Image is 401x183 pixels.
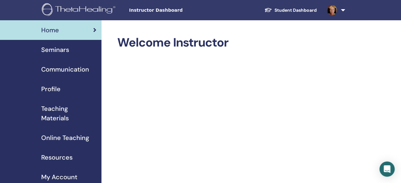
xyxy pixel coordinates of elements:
img: default.jpg [327,5,337,15]
h2: Welcome Instructor [117,35,345,50]
span: Online Teaching [41,133,89,142]
div: Open Intercom Messenger [379,161,395,177]
img: graduation-cap-white.svg [264,7,272,13]
span: Home [41,25,59,35]
span: Seminars [41,45,69,54]
img: logo.png [42,3,118,17]
span: Communication [41,65,89,74]
span: Teaching Materials [41,104,96,123]
a: Student Dashboard [259,4,322,16]
span: Profile [41,84,61,94]
span: My Account [41,172,77,182]
span: Instructor Dashboard [129,7,224,14]
span: Resources [41,153,73,162]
